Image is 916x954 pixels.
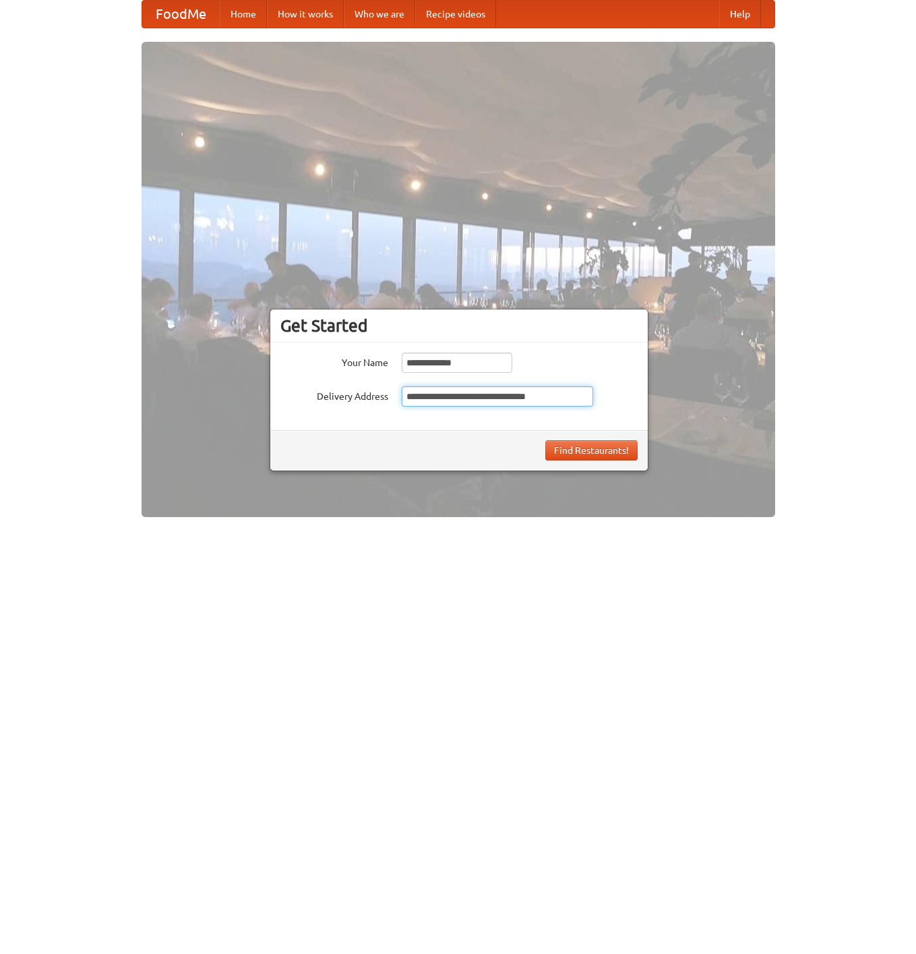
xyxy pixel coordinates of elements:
a: Recipe videos [415,1,496,28]
button: Find Restaurants! [545,440,638,460]
a: Who we are [344,1,415,28]
a: FoodMe [142,1,220,28]
label: Delivery Address [280,386,388,403]
a: Help [719,1,761,28]
a: How it works [267,1,344,28]
h3: Get Started [280,316,638,336]
label: Your Name [280,353,388,369]
a: Home [220,1,267,28]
